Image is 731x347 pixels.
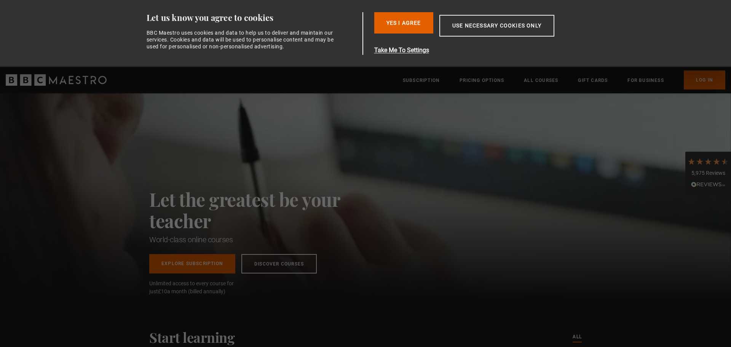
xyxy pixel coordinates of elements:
button: Yes I Agree [374,12,433,34]
button: Take Me To Settings [374,46,591,55]
a: Pricing Options [460,77,504,84]
a: For business [627,77,664,84]
svg: BBC Maestro [6,74,107,86]
a: Gift Cards [578,77,608,84]
div: 5,975 Reviews [687,170,729,177]
nav: Primary [403,70,725,90]
img: REVIEWS.io [691,182,725,187]
div: Let us know you agree to cookies [147,12,360,23]
h2: Let the greatest be your teacher [149,189,374,231]
div: 5,975 ReviewsRead All Reviews [685,152,731,196]
a: Explore Subscription [149,254,235,273]
span: £10 [158,288,167,294]
div: 4.7 Stars [687,157,729,166]
h1: World-class online courses [149,234,374,245]
span: Unlimited access to every course for just a month (billed annually) [149,280,252,296]
a: Subscription [403,77,440,84]
button: Use necessary cookies only [439,15,554,37]
a: All Courses [524,77,558,84]
div: Read All Reviews [687,181,729,190]
div: BBC Maestro uses cookies and data to help us to deliver and maintain our services. Cookies and da... [147,29,338,50]
a: Log In [684,70,725,90]
a: Discover Courses [241,254,317,273]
